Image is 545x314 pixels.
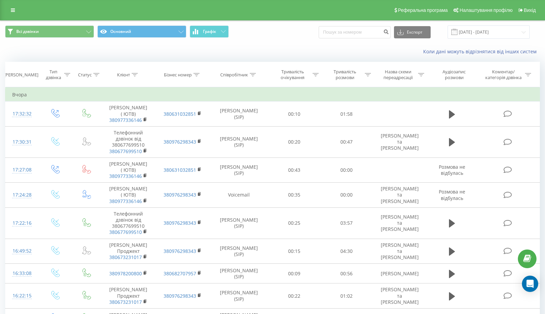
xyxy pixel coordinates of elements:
a: 380977336146 [109,198,142,204]
div: 17:32:32 [12,107,32,121]
td: [PERSON_NAME] Проджект [101,283,155,309]
a: 380976298343 [164,191,196,198]
td: [PERSON_NAME] та [PERSON_NAME] [373,283,427,309]
a: 380976298343 [164,248,196,254]
td: [PERSON_NAME] (SIP) [210,283,268,309]
td: 00:43 [268,158,320,183]
span: Розмова не відбулась [439,164,465,176]
td: Вчора [5,88,540,101]
td: Телефонний дзвінок від 380677699510 [101,207,155,239]
td: 00:15 [268,239,320,264]
a: 380677699510 [109,148,142,154]
div: Аудіозапис розмови [433,69,475,80]
a: 380977336146 [109,117,142,123]
td: 01:02 [320,283,373,309]
td: 04:30 [320,239,373,264]
td: [PERSON_NAME] (SIP) [210,264,268,283]
td: 00:22 [268,283,320,309]
span: Вихід [524,7,536,13]
a: 380682707957 [164,270,196,277]
a: 380977336146 [109,173,142,179]
button: Експорт [394,26,431,38]
a: 380673231017 [109,299,142,305]
td: 00:09 [268,264,320,283]
button: Всі дзвінки [5,25,94,38]
td: [PERSON_NAME] (SIP) [210,207,268,239]
div: Клієнт [117,72,130,78]
div: 16:33:08 [12,267,32,280]
td: 00:35 [268,183,320,208]
td: [PERSON_NAME] (SIP) [210,126,268,158]
span: Розмова не відбулась [439,188,465,201]
div: Співробітник [220,72,248,78]
a: Коли дані можуть відрізнятися вiд інших систем [423,48,540,55]
td: [PERSON_NAME] ( ЮТВ) [101,101,155,127]
td: [PERSON_NAME] та [PERSON_NAME] [373,183,427,208]
td: [PERSON_NAME] (SIP) [210,239,268,264]
td: [PERSON_NAME] (SIP) [210,158,268,183]
button: Основний [97,25,186,38]
td: Voicemail [210,183,268,208]
div: 17:27:08 [12,163,32,177]
div: Статус [78,72,92,78]
td: [PERSON_NAME] та [PERSON_NAME] [373,126,427,158]
a: 380631032851 [164,111,196,117]
td: [PERSON_NAME] ( ЮТВ) [101,183,155,208]
div: Бізнес номер [164,72,192,78]
td: [PERSON_NAME] [373,264,427,283]
a: 380631032851 [164,167,196,173]
td: [PERSON_NAME] ( ЮТВ) [101,158,155,183]
div: Назва схеми переадресації [380,69,416,80]
td: 00:00 [320,158,373,183]
a: 380976298343 [164,293,196,299]
span: Всі дзвінки [16,29,39,34]
span: Реферальна програма [398,7,448,13]
div: [PERSON_NAME] [4,72,38,78]
a: 380978200800 [109,270,142,277]
input: Пошук за номером [319,26,391,38]
td: 00:00 [320,183,373,208]
td: [PERSON_NAME] (SIP) [210,101,268,127]
div: Тривалість розмови [327,69,363,80]
span: Графік [203,29,216,34]
td: 00:25 [268,207,320,239]
a: 380976298343 [164,138,196,145]
div: Тривалість очікування [275,69,311,80]
td: 00:20 [268,126,320,158]
td: [PERSON_NAME] та [PERSON_NAME] [373,207,427,239]
div: Коментар/категорія дзвінка [484,69,523,80]
div: Open Intercom Messenger [522,276,538,292]
div: Тип дзвінка [45,69,62,80]
td: [PERSON_NAME] Проджект [101,239,155,264]
td: 00:10 [268,101,320,127]
div: 16:49:52 [12,244,32,258]
td: [PERSON_NAME] та [PERSON_NAME] [373,239,427,264]
td: 00:47 [320,126,373,158]
div: 16:22:15 [12,289,32,302]
div: 17:24:28 [12,188,32,202]
div: 17:22:16 [12,217,32,230]
a: 380976298343 [164,220,196,226]
td: 01:58 [320,101,373,127]
div: 17:30:31 [12,135,32,149]
td: Телефонний дзвінок від 380677699510 [101,126,155,158]
td: 03:57 [320,207,373,239]
button: Графік [190,25,229,38]
span: Налаштування профілю [459,7,512,13]
a: 380677699510 [109,229,142,235]
td: 00:56 [320,264,373,283]
a: 380673231017 [109,254,142,260]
